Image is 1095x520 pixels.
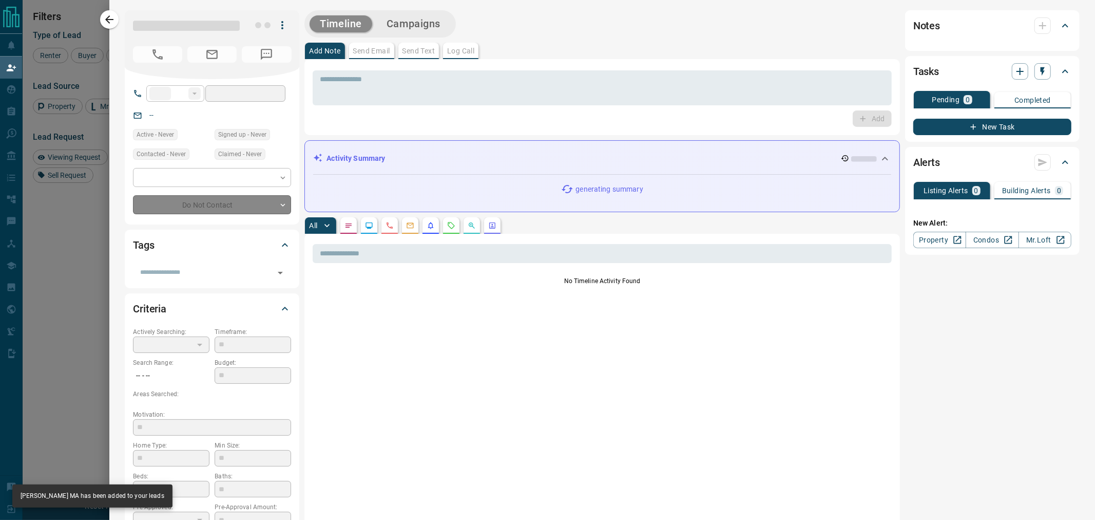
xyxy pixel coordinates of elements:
[924,187,968,194] p: Listing Alerts
[133,233,291,257] div: Tags
[133,195,291,214] div: Do Not Contact
[974,187,978,194] p: 0
[406,221,414,230] svg: Emails
[218,129,266,140] span: Signed up - Never
[133,410,291,419] p: Motivation:
[242,46,291,63] span: No Number
[133,46,182,63] span: No Number
[215,503,291,512] p: Pre-Approval Amount:
[365,221,373,230] svg: Lead Browsing Activity
[133,367,209,384] p: -- - --
[488,221,496,230] svg: Agent Actions
[932,96,959,103] p: Pending
[386,221,394,230] svg: Calls
[966,96,970,103] p: 0
[447,221,455,230] svg: Requests
[133,237,154,253] h2: Tags
[133,389,291,399] p: Areas Searched:
[913,59,1071,84] div: Tasks
[21,488,164,505] div: [PERSON_NAME] MA has been added to your leads
[468,221,476,230] svg: Opportunities
[1014,97,1051,104] p: Completed
[427,221,435,230] svg: Listing Alerts
[215,441,291,450] p: Min Size:
[133,296,291,321] div: Criteria
[273,266,287,280] button: Open
[1057,187,1061,194] p: 0
[133,441,209,450] p: Home Type:
[966,232,1019,248] a: Condos
[313,276,892,286] p: No Timeline Activity Found
[913,218,1071,229] p: New Alert:
[215,472,291,481] p: Baths:
[133,472,209,481] p: Beds:
[1002,187,1051,194] p: Building Alerts
[218,149,262,159] span: Claimed - Never
[1019,232,1071,248] a: Mr.Loft
[133,327,209,337] p: Actively Searching:
[149,111,153,119] a: --
[326,153,385,164] p: Activity Summary
[913,119,1071,135] button: New Task
[913,150,1071,175] div: Alerts
[137,149,186,159] span: Contacted - Never
[344,221,353,230] svg: Notes
[913,13,1071,38] div: Notes
[913,154,940,171] h2: Alerts
[575,184,643,195] p: generating summary
[309,47,340,54] p: Add Note
[133,358,209,367] p: Search Range:
[376,15,451,32] button: Campaigns
[310,15,372,32] button: Timeline
[215,358,291,367] p: Budget:
[309,222,317,229] p: All
[187,46,237,63] span: No Email
[215,327,291,337] p: Timeframe:
[913,232,966,248] a: Property
[913,17,940,34] h2: Notes
[313,149,891,168] div: Activity Summary
[133,301,166,317] h2: Criteria
[137,129,174,140] span: Active - Never
[913,63,939,80] h2: Tasks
